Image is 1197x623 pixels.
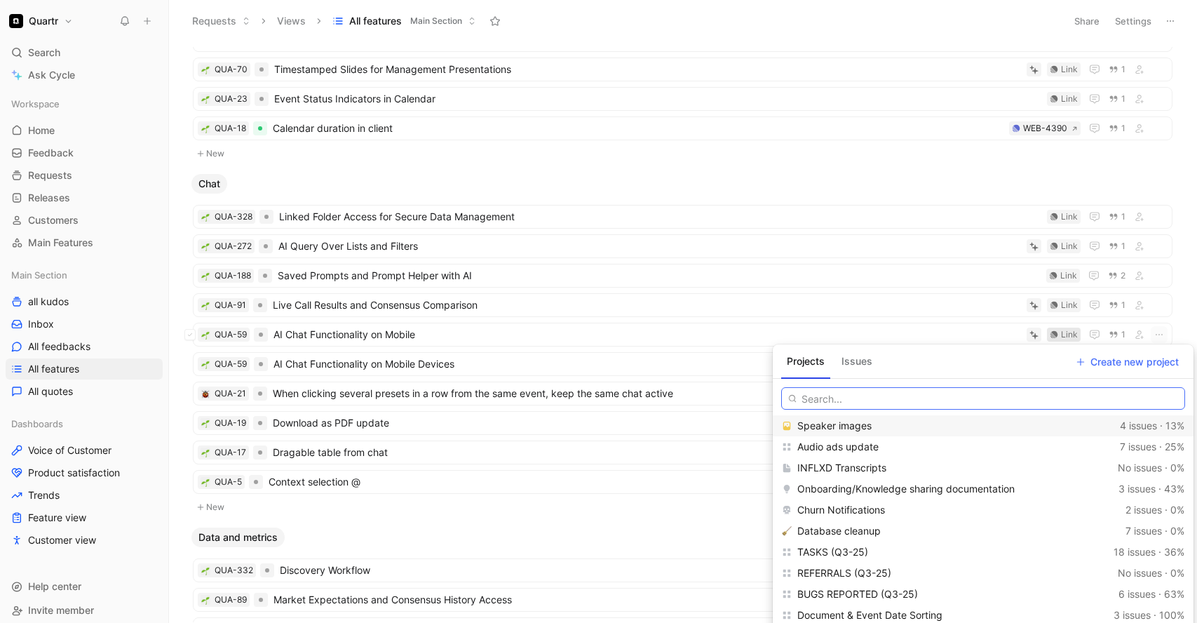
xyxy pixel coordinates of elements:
div: 18 issues · 36% [1114,544,1184,561]
span: Audio ads update [797,441,879,453]
span: Create new project [1076,354,1179,370]
span: Document & Event Date Sorting [797,609,942,621]
div: No issues · 0% [1118,565,1184,582]
div: 6 issues · 63% [1118,586,1184,603]
div: 4 issues · 13% [1120,417,1184,434]
span: BUGS REPORTED (Q3-25) [797,588,918,600]
button: Create new project [1070,351,1185,373]
span: Database cleanup [797,525,881,537]
span: TASKS (Q3-25) [797,546,868,558]
button: Issues [836,350,878,373]
img: 🧹 [782,526,792,536]
button: Projects [781,350,830,373]
input: Search... [781,387,1185,410]
div: 2 issues · 0% [1125,502,1184,518]
span: INFLXD Transcripts [797,462,886,474]
div: No issues · 0% [1118,460,1184,476]
span: Onboarding/Knowledge sharing documentation [797,483,1015,495]
span: Churn Notifications [797,504,885,516]
span: REFERRALS (Q3-25) [797,567,891,579]
div: 7 issues · 0% [1125,523,1184,540]
div: 3 issues · 43% [1118,481,1184,497]
span: Speaker images [797,420,872,431]
div: 7 issues · 25% [1120,438,1184,455]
